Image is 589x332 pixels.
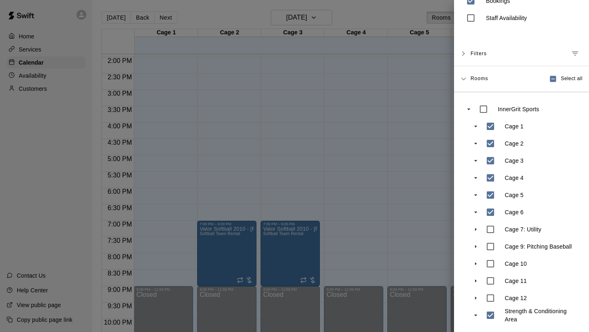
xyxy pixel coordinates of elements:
[505,157,524,165] p: Cage 3
[498,105,539,113] p: InnerGrit Sports
[462,101,581,324] ul: swift facility view
[454,66,589,92] div: RoomsSelect all
[505,174,524,182] p: Cage 4
[505,122,524,130] p: Cage 1
[505,277,527,285] p: Cage 11
[505,242,572,251] p: Cage 9: Pitching Baseball
[505,225,541,233] p: Cage 7: Utility
[470,75,488,81] span: Rooms
[505,191,524,199] p: Cage 5
[454,41,589,66] div: FiltersManage filters
[568,46,582,61] button: Manage filters
[505,139,524,148] p: Cage 2
[561,75,582,83] span: Select all
[505,294,527,302] p: Cage 12
[505,307,578,323] p: Strength & Conditioning Area
[505,208,524,216] p: Cage 6
[505,260,527,268] p: Cage 10
[470,46,487,61] span: Filters
[486,14,527,22] p: Staff Availability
